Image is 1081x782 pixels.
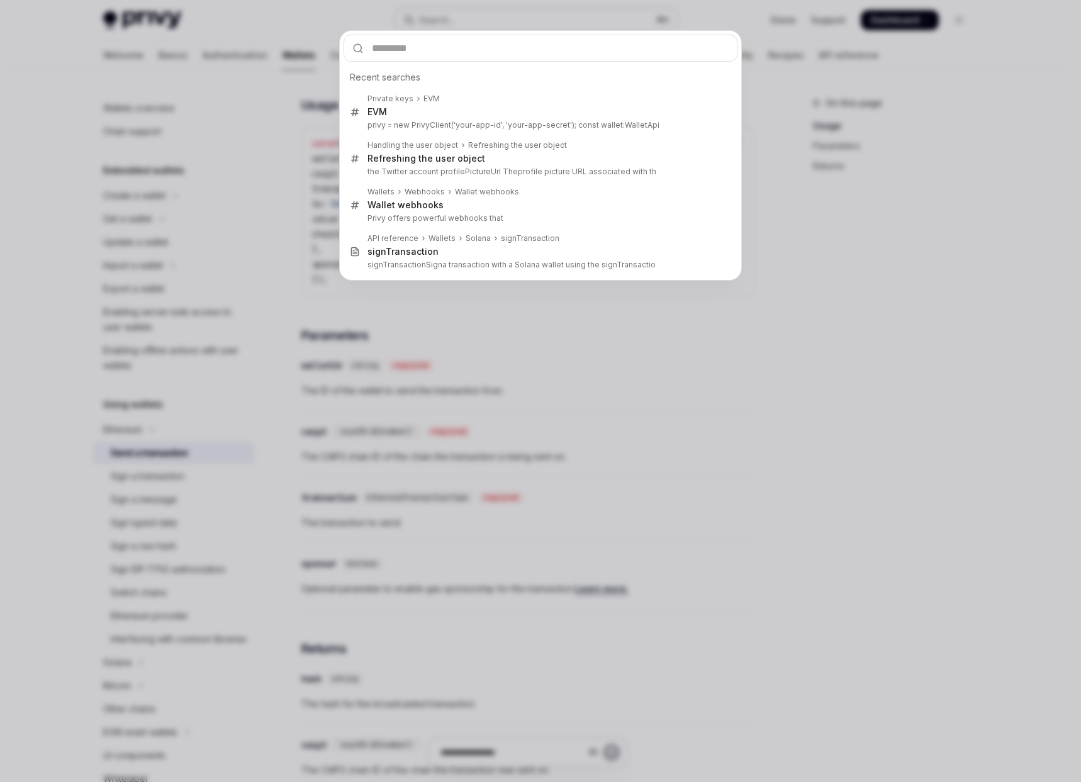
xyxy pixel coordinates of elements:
b: Sign [426,260,442,269]
p: the Twitter account profilePictureUrl The cture URL associated with th [367,167,711,177]
div: API reference [367,233,418,243]
div: EVM [367,106,387,118]
p: signTransaction a transaction with a Solana wallet using the signTransactio [367,260,711,270]
div: Wallet webhooks [455,187,519,197]
div: Webhooks [405,187,445,197]
div: Refreshing the user object [468,140,567,150]
p: Privy offers powerful webhooks that [367,213,711,223]
b: WalletApi [625,120,659,130]
p: privy = new PrivyClient('your-app-id', 'your-app-secret'); const wallet: [367,120,711,130]
div: Private keys [367,94,413,104]
div: signTransaction [501,233,559,243]
b: sign [367,246,386,257]
div: EVM [423,94,440,104]
div: Transaction [367,246,439,257]
b: profile pi [518,167,551,176]
div: Refreshing the user object [367,153,485,164]
div: Wallets [428,233,456,243]
div: Solana [466,233,491,243]
b: Wallet webhooks [367,199,444,210]
span: Recent searches [350,71,420,84]
div: Wallets [367,187,395,197]
div: Handling the user object [367,140,458,150]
